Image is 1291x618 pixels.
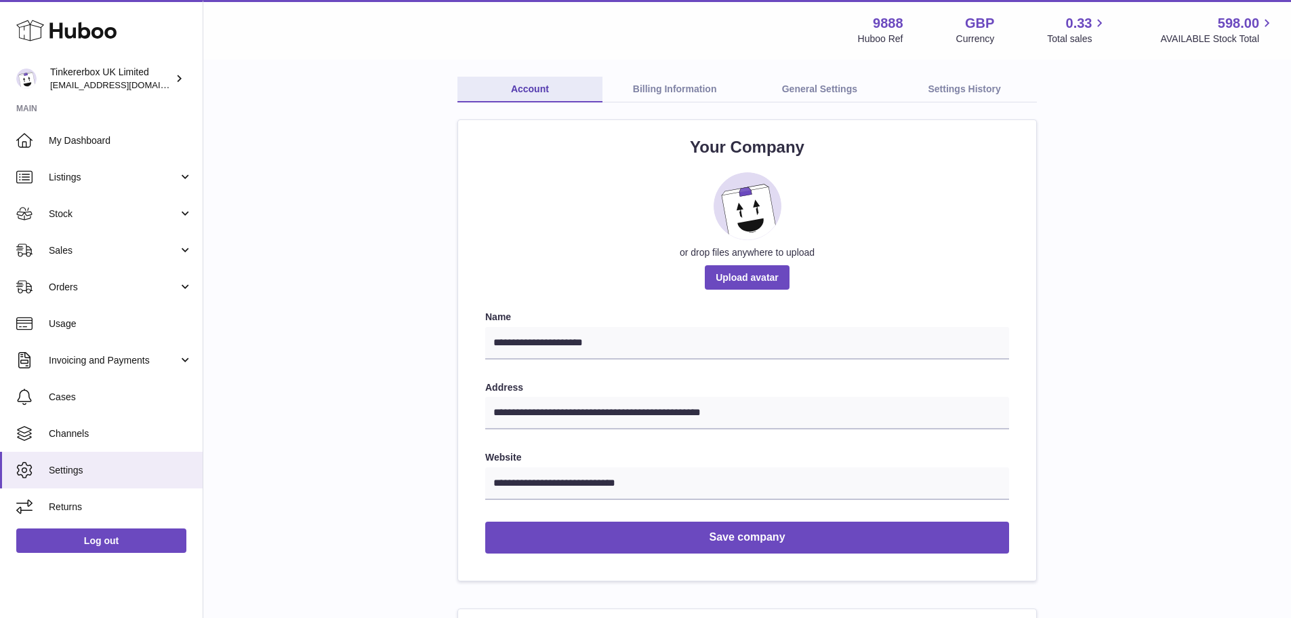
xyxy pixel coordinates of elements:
a: Billing Information [602,77,747,102]
div: Huboo Ref [858,33,903,45]
span: AVAILABLE Stock Total [1160,33,1275,45]
span: Returns [49,501,192,514]
label: Address [485,381,1009,394]
span: Orders [49,281,178,294]
span: Total sales [1047,33,1107,45]
strong: 9888 [873,14,903,33]
img: internalAdmin-9888@internal.huboo.com [16,69,37,89]
span: Cases [49,391,192,404]
label: Website [485,451,1009,464]
span: Invoicing and Payments [49,354,178,367]
label: Name [485,311,1009,324]
span: Settings [49,464,192,477]
span: Sales [49,244,178,257]
span: Usage [49,317,192,330]
a: 598.00 AVAILABLE Stock Total [1160,14,1275,45]
span: [EMAIL_ADDRESS][DOMAIN_NAME] [50,79,199,90]
span: Upload avatar [705,265,790,290]
a: Account [457,77,602,102]
div: Tinkererbox UK Limited [50,66,172,92]
a: Settings History [892,77,1037,102]
span: 598.00 [1218,14,1259,33]
div: or drop files anywhere to upload [485,246,1009,259]
strong: GBP [965,14,994,33]
a: General Settings [747,77,893,102]
img: placeholder_image.svg [714,172,781,240]
span: Stock [49,208,178,220]
span: 0.33 [1066,14,1092,33]
h2: Your Company [485,136,1009,158]
a: Log out [16,528,186,553]
span: Listings [49,171,178,184]
div: Currency [956,33,995,45]
span: My Dashboard [49,134,192,147]
span: Channels [49,427,192,440]
a: 0.33 Total sales [1047,14,1107,45]
button: Save company [485,522,1009,554]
